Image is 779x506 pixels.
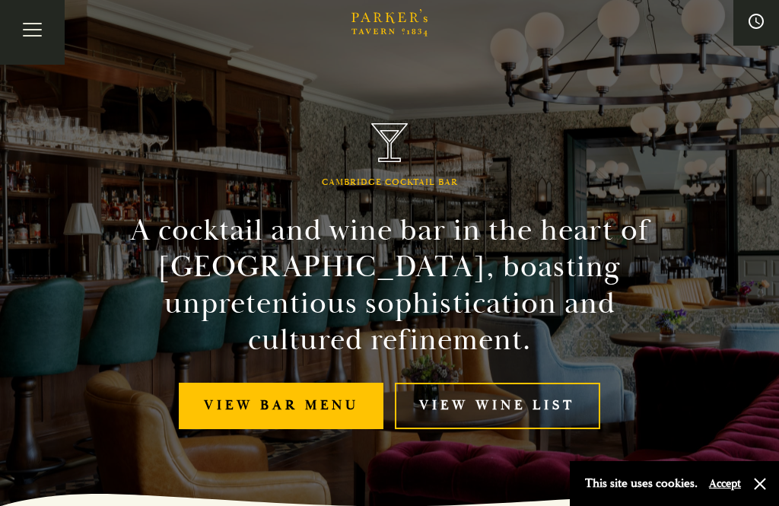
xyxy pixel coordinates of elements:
img: Parker's Tavern Brasserie Cambridge [371,123,408,162]
button: Close and accept [752,476,768,492]
button: Accept [709,476,741,491]
a: View bar menu [179,383,383,429]
h1: Cambridge Cocktail Bar [322,177,458,188]
h2: A cocktail and wine bar in the heart of [GEOGRAPHIC_DATA], boasting unpretentious sophistication ... [103,212,676,358]
p: This site uses cookies. [585,473,698,495]
a: View Wine List [395,383,600,429]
